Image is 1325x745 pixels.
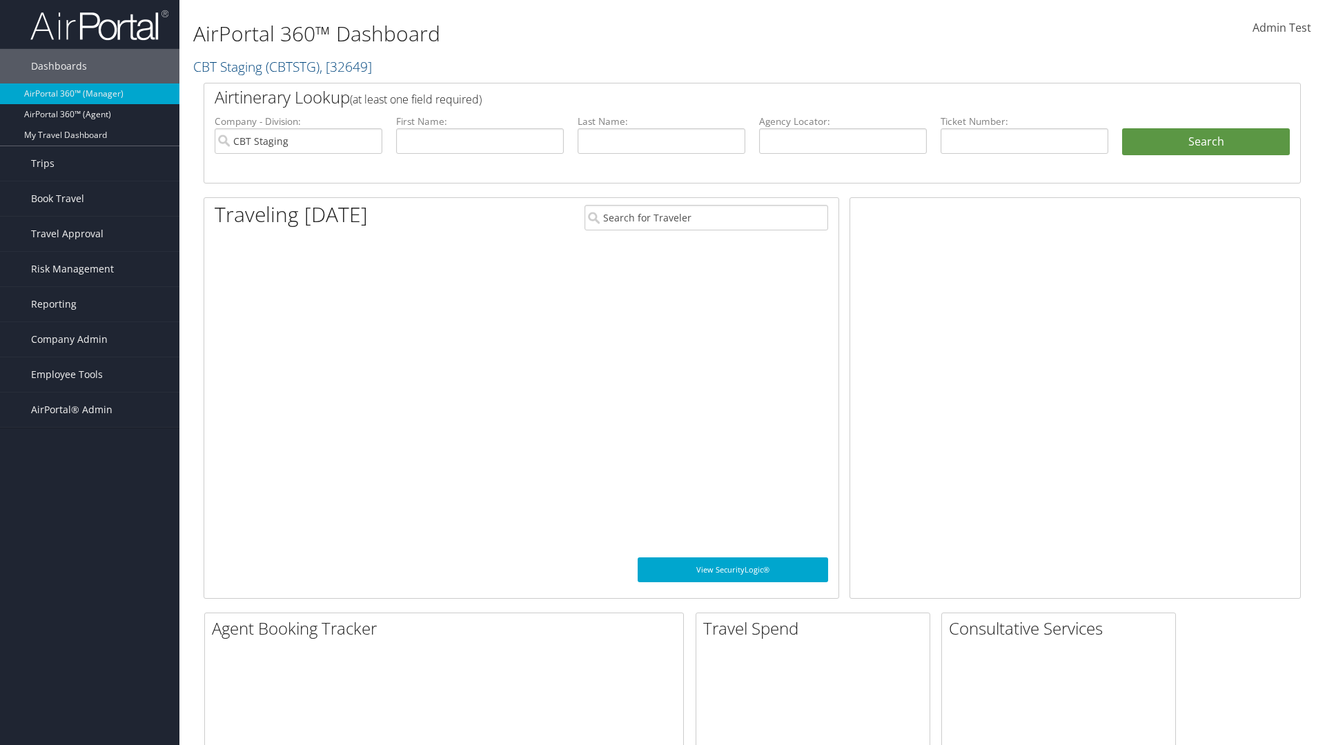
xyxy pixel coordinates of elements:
h1: Traveling [DATE] [215,200,368,229]
label: Last Name: [578,115,745,128]
h2: Airtinerary Lookup [215,86,1199,109]
span: Trips [31,146,55,181]
span: Admin Test [1253,20,1311,35]
span: Company Admin [31,322,108,357]
span: Dashboards [31,49,87,83]
span: Risk Management [31,252,114,286]
span: , [ 32649 ] [320,57,372,76]
span: Book Travel [31,181,84,216]
label: First Name: [396,115,564,128]
h2: Travel Spend [703,617,930,640]
label: Company - Division: [215,115,382,128]
span: ( CBTSTG ) [266,57,320,76]
span: Employee Tools [31,357,103,392]
a: CBT Staging [193,57,372,76]
span: AirPortal® Admin [31,393,112,427]
h2: Consultative Services [949,617,1175,640]
button: Search [1122,128,1290,156]
span: Reporting [31,287,77,321]
label: Ticket Number: [941,115,1108,128]
h2: Agent Booking Tracker [212,617,683,640]
img: airportal-logo.png [30,9,168,41]
label: Agency Locator: [759,115,927,128]
a: View SecurityLogic® [638,557,828,582]
input: Search for Traveler [585,205,828,230]
h1: AirPortal 360™ Dashboard [193,19,939,48]
a: Admin Test [1253,7,1311,50]
span: (at least one field required) [350,92,482,107]
span: Travel Approval [31,217,104,251]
